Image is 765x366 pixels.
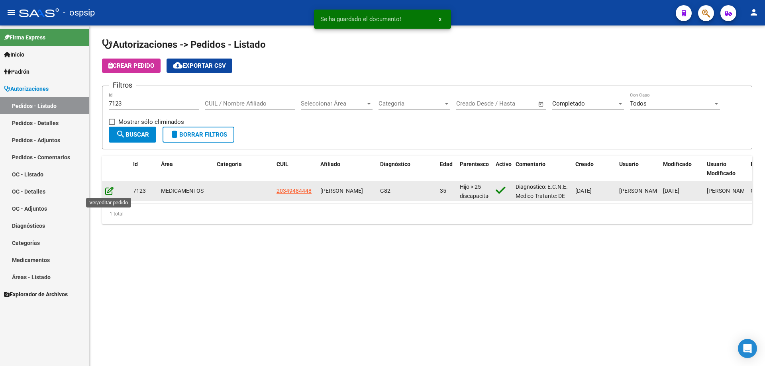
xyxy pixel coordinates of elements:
span: - ospsip [63,4,95,22]
button: Crear Pedido [102,59,161,73]
span: [PERSON_NAME] [619,188,662,194]
datatable-header-cell: Activo [492,156,512,182]
span: Creado [575,161,594,167]
button: Open calendar [537,100,546,109]
span: Diagnóstico [380,161,410,167]
span: Comentario [516,161,545,167]
span: [DATE] [575,188,592,194]
h3: Filtros [109,80,136,91]
datatable-header-cell: Edad [437,156,457,182]
mat-icon: person [749,8,759,17]
datatable-header-cell: Modificado [660,156,704,182]
span: Parentesco [460,161,489,167]
span: Afiliado [320,161,340,167]
datatable-header-cell: Comentario [512,156,572,182]
span: [PERSON_NAME] [320,188,363,194]
datatable-header-cell: Categoria [214,156,273,182]
mat-icon: delete [170,129,179,139]
datatable-header-cell: Parentesco [457,156,492,182]
span: Hijo > 25 discapacitado [460,184,495,199]
span: Crear Pedido [108,62,154,69]
span: Se ha guardado el documento! [320,15,401,23]
button: Borrar Filtros [163,127,234,143]
div: Open Intercom Messenger [738,339,757,358]
span: Firma Express [4,33,45,42]
span: Autorizaciones -> Pedidos - Listado [102,39,266,50]
span: Mostrar sólo eliminados [118,117,184,127]
span: Todos [630,100,647,107]
span: x [439,16,441,23]
span: Buscar [116,131,149,138]
datatable-header-cell: Creado [572,156,616,182]
mat-icon: cloud_download [173,61,182,70]
span: Usuario Modificado [707,161,736,176]
span: Inicio [4,50,24,59]
span: Padrón [4,67,29,76]
span: Activo [496,161,512,167]
span: Usuario [619,161,639,167]
span: [PERSON_NAME] [707,188,749,194]
span: 35 [440,188,446,194]
mat-icon: search [116,129,126,139]
span: [DATE] [663,188,679,194]
span: Categoria [379,100,443,107]
datatable-header-cell: Diagnóstico [377,156,437,182]
span: Borrar Filtros [170,131,227,138]
span: 7123 [133,188,146,194]
span: 20349484448 [277,188,312,194]
span: Seleccionar Área [301,100,365,107]
input: Fecha inicio [456,100,488,107]
span: Completado [552,100,585,107]
span: MEDICAMENTOS [161,188,204,194]
datatable-header-cell: Afiliado [317,156,377,182]
button: Buscar [109,127,156,143]
span: Autorizaciones [4,84,49,93]
button: Exportar CSV [167,59,232,73]
span: Edad [440,161,453,167]
span: Explorador de Archivos [4,290,68,299]
span: Categoria [217,161,242,167]
span: G82 [380,188,390,194]
div: 1 total [102,204,752,224]
span: Exportar CSV [173,62,226,69]
button: x [432,12,448,26]
span: Área [161,161,173,167]
input: Fecha fin [496,100,534,107]
span: Modificado [663,161,692,167]
datatable-header-cell: Área [158,156,214,182]
span: Id [133,161,138,167]
datatable-header-cell: CUIL [273,156,317,182]
datatable-header-cell: Id [130,156,158,182]
datatable-header-cell: Usuario Modificado [704,156,747,182]
span: CUIL [277,161,288,167]
datatable-header-cell: Usuario [616,156,660,182]
mat-icon: menu [6,8,16,17]
span: Diagnostico: E.C.N.E. Medico Tratante: DE LA FUENTE Teléfono: [PHONE_NUMBER] Domicilio: JUSTICIA ... [516,184,568,299]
